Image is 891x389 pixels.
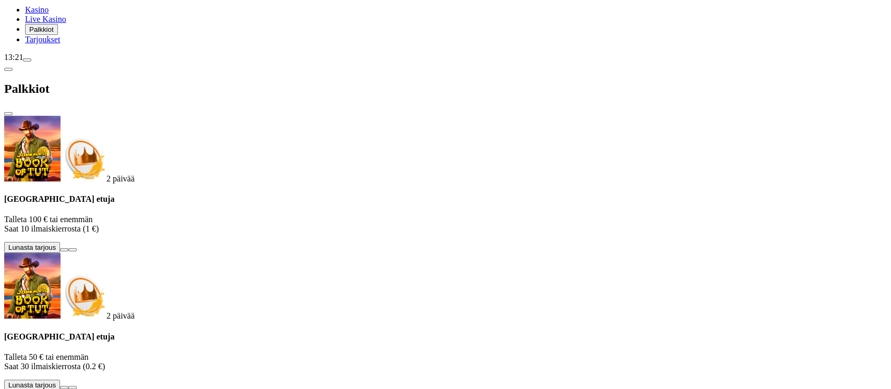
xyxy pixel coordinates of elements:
[68,248,77,251] button: info
[25,15,66,23] a: poker-chip iconLive Kasino
[4,242,60,253] button: Lunasta tarjous
[25,35,60,44] a: gift-inverted iconTarjoukset
[25,15,66,23] span: Live Kasino
[106,174,135,183] span: countdown
[8,244,56,251] span: Lunasta tarjous
[4,112,13,115] button: close
[106,311,135,320] span: countdown
[4,53,23,62] span: 13:21
[4,253,61,319] img: John Hunter and the Book of Tut
[8,381,56,389] span: Lunasta tarjous
[25,35,60,44] span: Tarjoukset
[61,136,106,181] img: Deposit bonus icon
[4,82,887,96] h2: Palkkiot
[4,332,887,342] h4: [GEOGRAPHIC_DATA] etuja
[4,194,887,204] h4: [GEOGRAPHIC_DATA] etuja
[4,68,13,71] button: chevron-left icon
[61,273,106,319] img: Deposit bonus icon
[25,5,49,14] span: Kasino
[4,215,887,234] p: Talleta 100 € tai enemmän Saat 10 ilmaiskierrosta (1 €)
[4,352,887,371] p: Talleta 50 € tai enemmän Saat 30 ilmaiskierrosta (0.2 €)
[4,116,61,181] img: John Hunter and the Book of Tut
[68,386,77,389] button: info
[29,26,54,33] span: Palkkiot
[23,58,31,62] button: menu
[25,24,58,35] button: reward iconPalkkiot
[25,5,49,14] a: diamond iconKasino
